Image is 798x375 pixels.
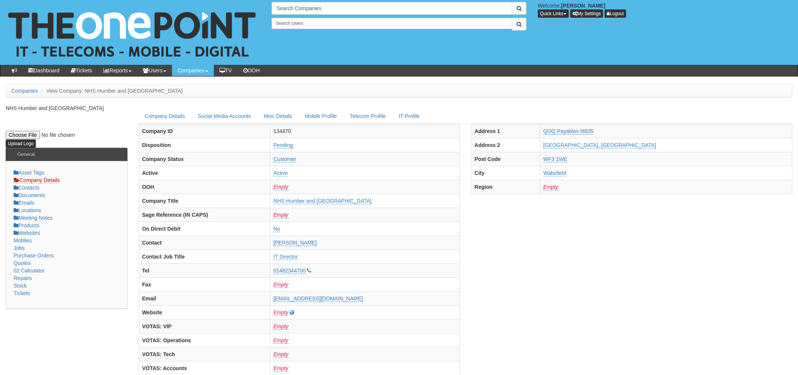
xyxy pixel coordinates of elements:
a: Asset Tags [14,170,44,176]
li: View Company: NHS Humber and [GEOGRAPHIC_DATA] [40,87,183,95]
a: Emails [14,200,34,206]
a: Stock [14,283,27,289]
a: [PERSON_NAME] [273,240,317,246]
a: Misc Details [258,108,298,124]
a: Telecom Profile [344,108,392,124]
a: NHS Humber and [GEOGRAPHIC_DATA] [273,198,371,204]
a: Empty [273,184,289,190]
a: Tickets [14,290,30,296]
a: Purchase Orders [14,253,54,259]
a: Documents [14,192,45,198]
a: Logout [605,9,626,18]
a: Dashboard [23,65,65,76]
a: Quotes [14,260,31,266]
th: VOTAS: Tech [139,347,270,361]
p: NHS Humber and [GEOGRAPHIC_DATA] [6,104,127,112]
a: Tickets [65,65,98,76]
td: 134470 [270,124,459,138]
th: Tel [139,264,270,278]
a: Websites [14,230,40,236]
th: Company ID [139,124,270,138]
a: [GEOGRAPHIC_DATA], [GEOGRAPHIC_DATA] [543,142,656,148]
a: No [273,226,280,232]
a: Wakefield [543,170,566,176]
a: WF3 1WE [543,156,568,162]
a: Mobile Profile [299,108,343,124]
a: Jobs [14,245,25,251]
input: Search Users [272,18,512,29]
a: TV [214,65,238,76]
th: Contact [139,236,270,250]
a: Empty [273,351,289,358]
a: Empty [543,184,559,190]
a: Empty [273,323,289,330]
th: Contact Job Title [139,250,270,264]
a: Repairs [14,275,32,281]
a: Empty [273,337,289,344]
a: [EMAIL_ADDRESS][DOMAIN_NAME] [273,295,363,302]
a: Empty [273,212,289,218]
th: Website [139,306,270,320]
a: 01482344700 [273,268,306,274]
th: OOH [139,180,270,194]
th: Fax [139,278,270,292]
input: Search Companies [272,2,512,15]
a: Products [14,222,39,228]
a: Mobiles [14,237,32,243]
a: Meeting Notes [14,215,52,221]
a: QOQ Payables M835 [543,128,594,135]
th: On Direct Debit [139,222,270,236]
a: 02 Calculator [14,268,45,274]
a: Social Media Accounts [192,108,257,124]
th: Company Status [139,152,270,166]
a: Empty [273,282,289,288]
a: Empty [273,365,289,372]
a: Contacts [14,185,39,191]
th: Active [139,166,270,180]
th: Company Title [139,194,270,208]
th: Disposition [139,138,270,152]
b: [PERSON_NAME] [561,3,605,9]
a: Active [273,170,288,176]
th: Email [139,292,270,306]
a: Company Details [14,177,60,184]
th: City [471,166,540,180]
th: Sage Reference (IN CAPS) [139,208,270,222]
a: Companies [172,65,214,76]
a: Reports [98,65,137,76]
a: Locations [14,207,41,213]
a: OOH [238,65,265,76]
th: VOTAS: Operations [139,334,270,347]
a: IT Profile [393,108,426,124]
button: Quick Links [538,9,569,18]
a: Companies [11,88,38,94]
a: Users [137,65,172,76]
th: Region [471,180,540,194]
th: Address 2 [471,138,540,152]
th: Address 1 [471,124,540,138]
a: Empty [273,309,289,316]
a: IT Director [273,254,298,260]
a: Pending [273,142,293,148]
a: My Settings [570,9,603,18]
th: Post Code [471,152,540,166]
a: Company Details [139,108,191,124]
a: Customer [273,156,296,162]
input: Upload Logo [6,139,36,148]
th: VOTAS: VIP [139,320,270,334]
h3: General [14,148,38,161]
div: Welcome, [532,2,798,18]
